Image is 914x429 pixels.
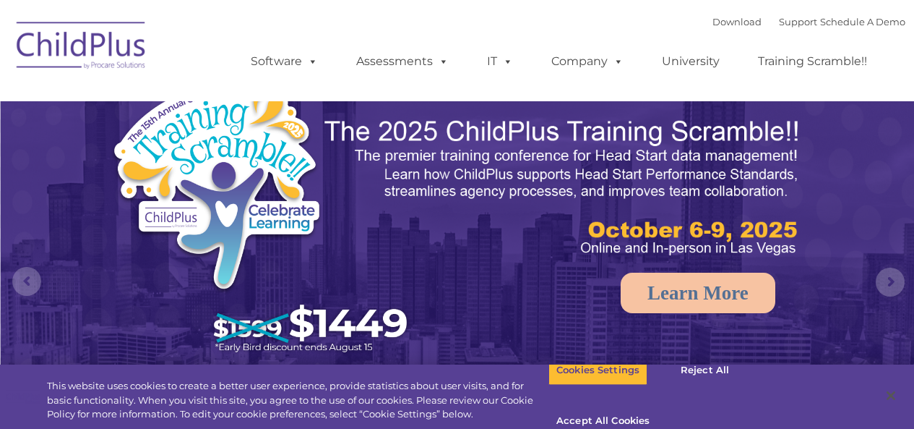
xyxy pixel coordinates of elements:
a: Software [236,47,332,76]
a: Schedule A Demo [820,16,905,27]
button: Cookies Settings [548,355,647,386]
font: | [712,16,905,27]
a: Download [712,16,762,27]
img: ChildPlus by Procare Solutions [9,12,154,84]
div: This website uses cookies to create a better user experience, provide statistics about user visit... [47,379,548,422]
a: Training Scramble!! [743,47,881,76]
a: Learn More [621,273,775,313]
button: Reject All [660,355,750,386]
a: University [647,47,734,76]
a: IT [473,47,527,76]
a: Company [537,47,638,76]
button: Close [875,380,907,412]
a: Assessments [342,47,463,76]
a: Support [779,16,817,27]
